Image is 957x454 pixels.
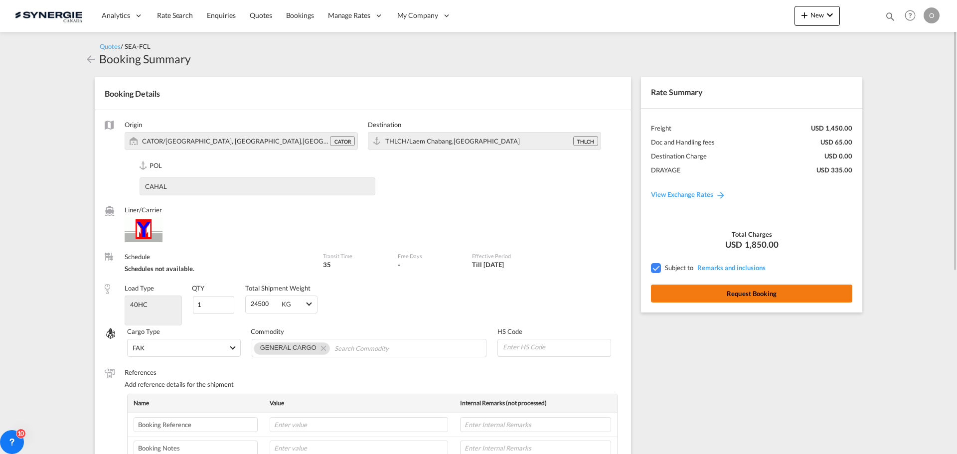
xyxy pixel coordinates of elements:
input: Enter HS Code [502,339,611,354]
span: Help [902,7,919,24]
input: Load Type [126,297,180,312]
div: Destination Charge [651,151,707,160]
input: Weight [250,296,278,311]
label: Transit Time [323,252,387,260]
div: CATOR [330,136,355,146]
label: POL [140,161,375,171]
input: Qty [193,296,235,314]
span: Quotes [250,11,272,19]
label: Destination [368,120,601,129]
span: Subject to [665,264,693,272]
div: 35 [323,260,387,269]
th: Internal Remarks (not processed) [454,394,617,413]
span: CATOR/Toronto, ON,Americas [142,137,369,145]
label: Liner/Carrier [125,205,313,214]
th: Name [128,394,264,413]
input: Enter label [134,417,258,432]
button: icon-plus 400-fgNewicon-chevron-down [795,6,840,26]
div: icon-arrow-left [85,51,99,67]
md-icon: icon-arrow-right [716,190,726,200]
md-icon: icon-plus 400-fg [798,9,810,21]
span: REMARKSINCLUSIONS [695,264,766,272]
div: icon-magnify [885,11,896,26]
span: New [798,11,836,19]
iframe: Chat [7,402,42,439]
span: 1,850.00 [745,239,779,251]
div: QTY [192,284,204,293]
md-icon: icon-chevron-down [824,9,836,21]
md-chips-wrap: Chips container. Use arrow keys to select chips. [252,339,487,357]
div: Till 07 Sep 2025 [472,260,504,269]
md-select: Select Cargo type: FAK [127,339,241,357]
div: Help [902,7,924,25]
div: GENERAL CARGO. Press delete to remove this chip. [260,343,319,353]
span: My Company [397,10,438,20]
span: THLCH/Laem Chabang,Asia Pacific [385,137,520,145]
div: Yang Ming Line [125,217,313,242]
div: Booking Summary [99,51,191,67]
input: Enter Internal Remarks [460,417,611,432]
div: DRAYAGE [651,165,681,174]
div: USD 1,450.00 [811,124,852,133]
span: Analytics [102,10,130,20]
span: GENERAL CARGO [260,344,317,351]
div: Load Type [125,284,154,293]
input: Enter value [270,417,448,432]
button: Remove GENERAL CARGO [315,343,329,353]
div: O [924,7,940,23]
div: Add reference details for the shipment [125,380,621,389]
div: Rate Summary [641,77,862,108]
label: HS Code [497,327,611,336]
label: Commodity [251,327,488,336]
label: Free Days [398,252,462,260]
div: Freight [651,124,671,133]
div: - [398,260,400,269]
md-icon: icon-arrow-left [85,53,97,65]
a: View Exchange Rates [641,180,736,208]
label: Schedule [125,252,313,261]
div: USD 0.00 [824,151,852,160]
span: Bookings [286,11,314,19]
span: Booking Details [105,89,160,98]
div: KG [282,300,291,308]
input: Search Commodity [334,340,426,356]
div: Total Shipment Weight [245,284,311,293]
label: Effective Period [472,252,561,260]
img: 1f56c880d42311ef80fc7dca854c8e59.png [15,4,82,27]
div: USD [651,239,852,251]
span: Manage Rates [328,10,370,20]
div: USD 335.00 [816,165,852,174]
span: Enquiries [207,11,236,19]
md-icon: icon-magnify [885,11,896,22]
button: Request Booking [651,285,852,303]
span: Quotes [100,42,121,50]
md-icon: /assets/icons/custom/liner-aaa8ad.svg [105,206,115,216]
div: Total Charges [651,230,852,239]
div: USD 65.00 [820,138,852,147]
label: Origin [125,120,358,129]
div: Schedules not available. [125,264,313,273]
div: FAK [133,344,145,352]
img: Yang Ming Line [125,217,162,242]
label: Cargo Type [127,327,241,336]
th: Value [264,394,454,413]
div: THLCH [573,136,598,146]
span: Rate Search [157,11,193,19]
div: Doc and Handling fees [651,138,715,147]
label: References [125,368,621,377]
span: / SEA-FCL [121,42,151,50]
div: CAHAL [140,182,167,191]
